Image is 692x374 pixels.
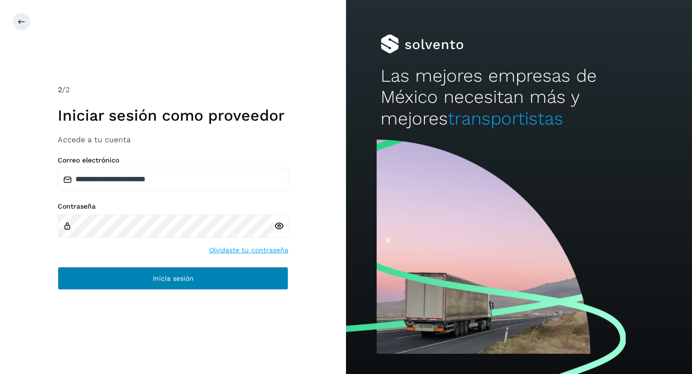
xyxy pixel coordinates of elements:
h3: Accede a tu cuenta [58,135,288,144]
span: 2 [58,85,62,94]
h1: Iniciar sesión como proveedor [58,106,288,125]
label: Contraseña [58,202,288,211]
span: transportistas [448,108,563,129]
span: Inicia sesión [153,275,194,282]
label: Correo electrónico [58,156,288,164]
h2: Las mejores empresas de México necesitan más y mejores [381,65,657,129]
a: Olvidaste tu contraseña [209,245,288,255]
button: Inicia sesión [58,267,288,290]
div: /2 [58,84,288,96]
